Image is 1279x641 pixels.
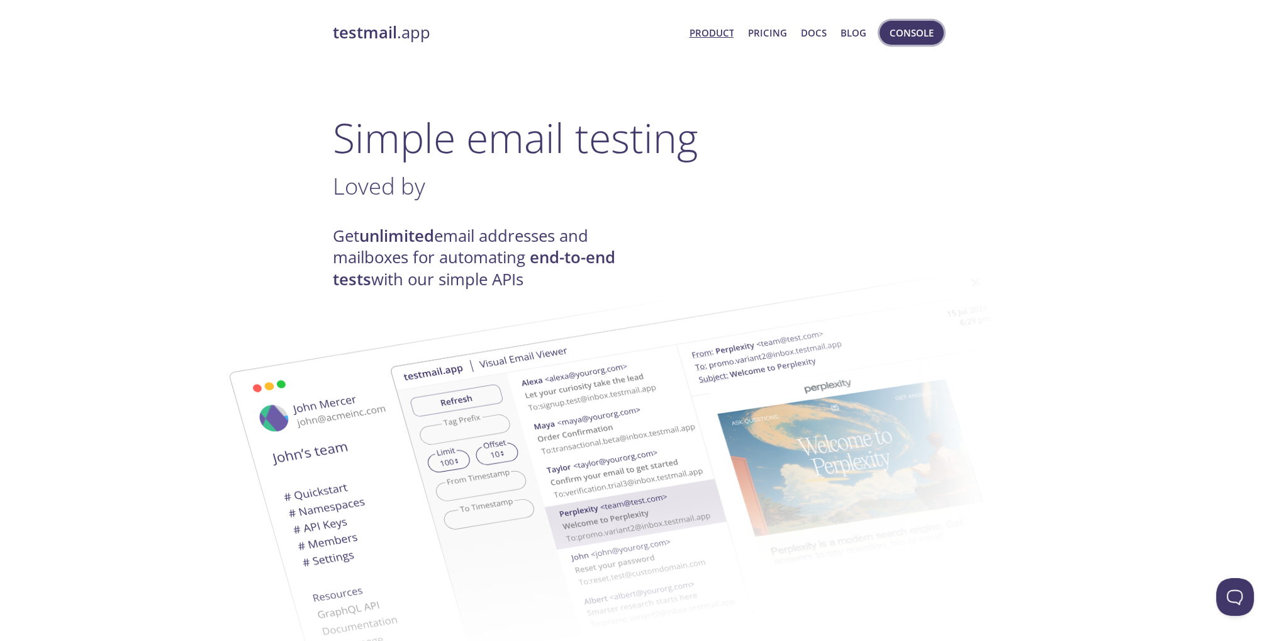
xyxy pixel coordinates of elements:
h4: Get email addresses and mailboxes for automating with our simple APIs [333,225,640,290]
strong: end-to-end tests [333,246,615,290]
a: Blog [841,25,866,41]
span: Console [890,25,934,41]
a: Product [689,25,734,41]
a: testmail.app [333,22,679,43]
button: Console [880,21,944,45]
a: Docs [801,25,827,41]
iframe: Help Scout Beacon - Open [1216,578,1254,616]
h1: Simple email testing [333,113,947,162]
a: Pricing [747,25,786,41]
strong: unlimited [359,225,434,247]
strong: testmail [333,21,397,43]
span: Loved by [333,170,425,201]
